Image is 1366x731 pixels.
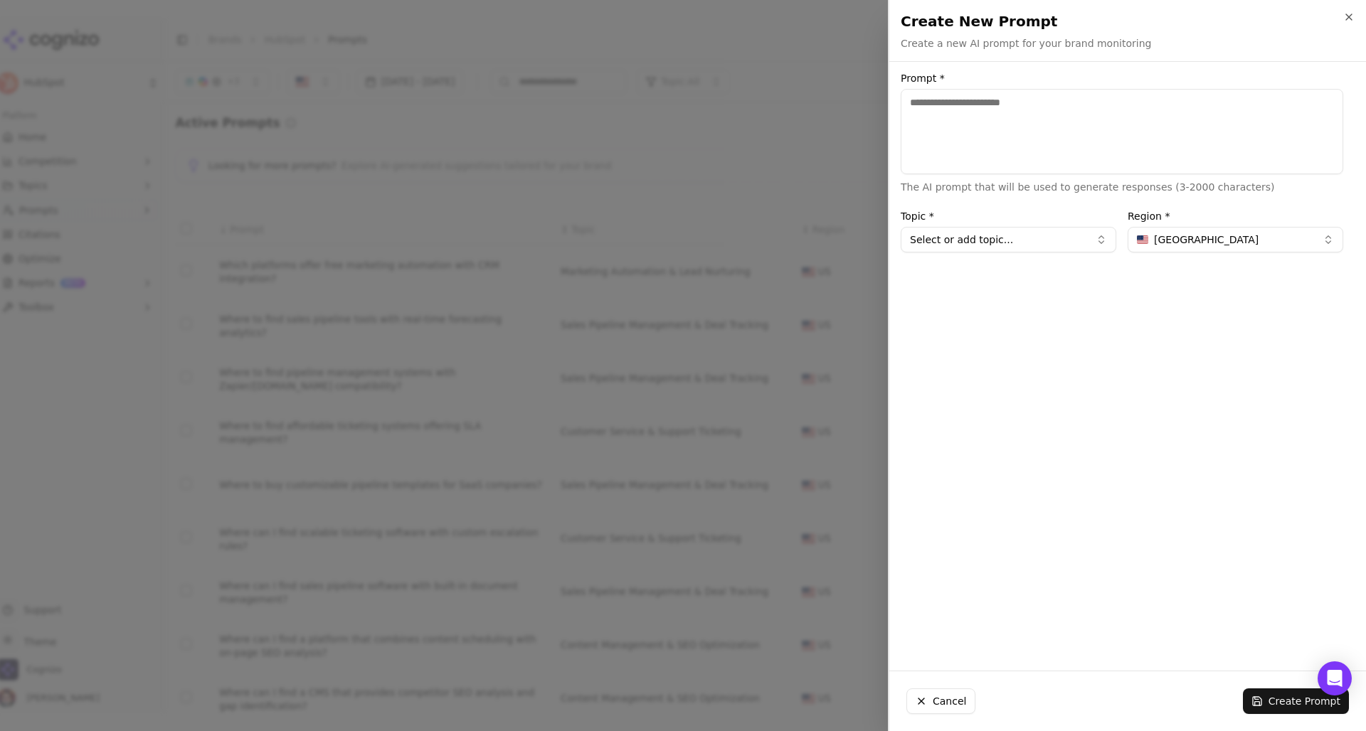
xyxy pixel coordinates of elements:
[1154,233,1259,247] span: [GEOGRAPHIC_DATA]
[1243,688,1349,714] button: Create Prompt
[901,180,1343,194] p: The AI prompt that will be used to generate responses (3-2000 characters)
[901,11,1355,31] h2: Create New Prompt
[901,211,1116,221] label: Topic *
[901,36,1151,50] p: Create a new AI prompt for your brand monitoring
[901,227,1116,252] button: Select or add topic...
[1128,211,1343,221] label: Region *
[901,73,1343,83] label: Prompt *
[906,688,975,714] button: Cancel
[1137,235,1148,244] img: United States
